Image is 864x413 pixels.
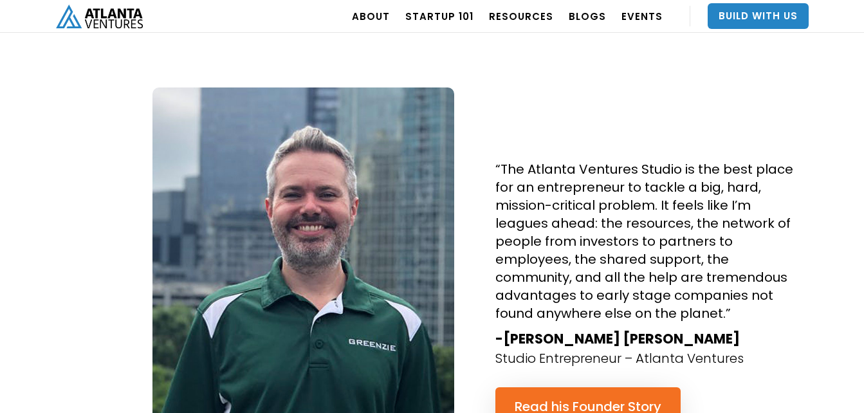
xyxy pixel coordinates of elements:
p: Studio Entrepreneur – Atlanta Ventures [495,349,744,368]
h4: “The Atlanta Ventures Studio is the best place for an entrepreneur to tackle a big, hard, mission... [495,160,798,322]
strong: -[PERSON_NAME] [PERSON_NAME] [495,329,740,348]
a: Build With Us [708,3,809,29]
